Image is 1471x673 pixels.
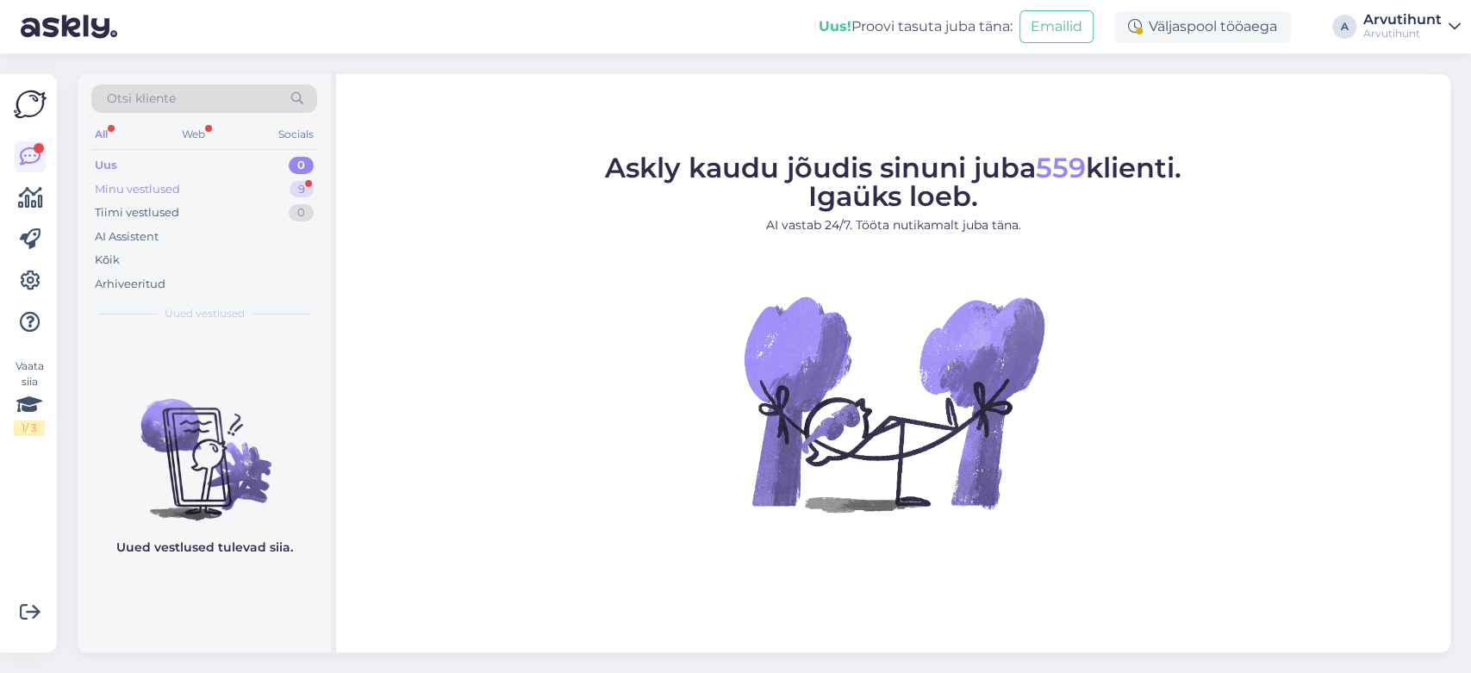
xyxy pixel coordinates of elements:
[289,204,314,221] div: 0
[95,204,179,221] div: Tiimi vestlused
[605,216,1181,234] p: AI vastab 24/7. Tööta nutikamalt juba täna.
[1332,15,1356,39] div: A
[95,181,180,198] div: Minu vestlused
[1363,27,1442,41] div: Arvutihunt
[78,368,331,523] img: No chats
[1019,10,1094,43] button: Emailid
[116,539,293,557] p: Uued vestlused tulevad siia.
[819,18,851,34] b: Uus!
[14,88,47,121] img: Askly Logo
[1363,13,1442,27] div: Arvutihunt
[14,421,45,436] div: 1 / 3
[1114,11,1291,42] div: Väljaspool tööaega
[1363,13,1461,41] a: ArvutihuntArvutihunt
[95,276,165,293] div: Arhiveeritud
[14,358,45,436] div: Vaata siia
[178,123,209,146] div: Web
[165,306,245,321] span: Uued vestlused
[289,157,314,174] div: 0
[739,248,1049,558] img: No Chat active
[605,151,1181,213] span: Askly kaudu jõudis sinuni juba klienti. Igaüks loeb.
[91,123,111,146] div: All
[290,181,314,198] div: 9
[107,90,176,108] span: Otsi kliente
[95,157,117,174] div: Uus
[95,252,120,269] div: Kõik
[95,228,159,246] div: AI Assistent
[275,123,317,146] div: Socials
[1036,151,1086,184] span: 559
[819,16,1013,37] div: Proovi tasuta juba täna:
